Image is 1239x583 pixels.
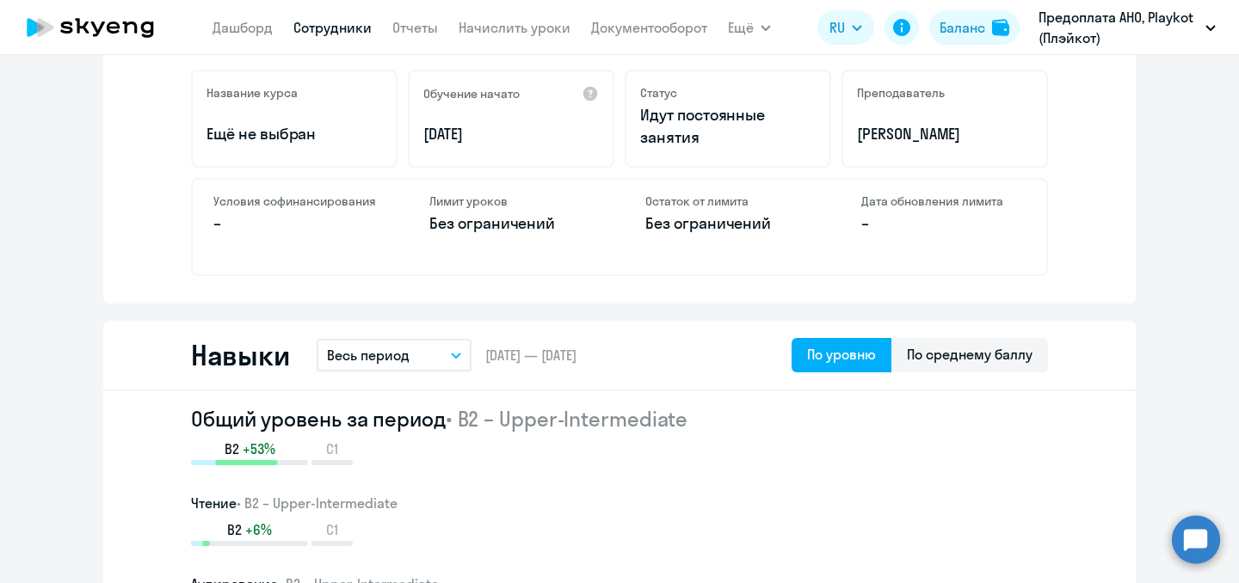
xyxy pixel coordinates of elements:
[423,86,520,101] h5: Обучение начато
[728,10,771,45] button: Ещё
[206,85,298,101] h5: Название курса
[392,19,438,36] a: Отчеты
[640,104,816,149] p: Идут постоянные занятия
[829,17,845,38] span: RU
[907,344,1032,365] div: По среднему баллу
[929,10,1020,45] button: Балансbalance
[245,520,272,539] span: +6%
[326,439,338,458] span: C1
[213,212,378,235] p: –
[645,193,810,209] h4: Остаток от лимита
[1030,7,1224,48] button: Предоплата АНО, Playkot (Плэйкот)
[191,338,289,372] h2: Навыки
[327,345,410,365] p: Весь период
[293,19,372,36] a: Сотрудники
[861,212,1026,235] p: –
[817,10,874,45] button: RU
[645,212,810,235] p: Без ограничений
[429,212,594,235] p: Без ограничений
[640,85,677,101] h5: Статус
[591,19,707,36] a: Документооборот
[191,405,1048,433] h2: Общий уровень за период
[459,19,570,36] a: Начислить уроки
[861,193,1026,209] h4: Дата обновления лимита
[227,520,242,539] span: B2
[317,339,472,371] button: Весь период
[213,19,273,36] a: Дашборд
[191,493,1048,513] h3: Чтение
[992,19,1009,36] img: balance
[446,406,688,432] span: • B2 – Upper-Intermediate
[429,193,594,209] h4: Лимит уроков
[728,17,754,38] span: Ещё
[807,344,876,365] div: По уровню
[206,123,382,145] p: Ещё не выбран
[213,193,378,209] h4: Условия софинансирования
[225,439,239,458] span: B2
[857,123,1032,145] p: [PERSON_NAME]
[485,346,576,365] span: [DATE] — [DATE]
[326,520,338,539] span: C1
[940,17,985,38] div: Баланс
[243,439,275,458] span: +53%
[423,123,599,145] p: [DATE]
[237,494,398,512] span: • B2 – Upper-Intermediate
[857,85,945,101] h5: Преподаватель
[1039,7,1199,48] p: Предоплата АНО, Playkot (Плэйкот)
